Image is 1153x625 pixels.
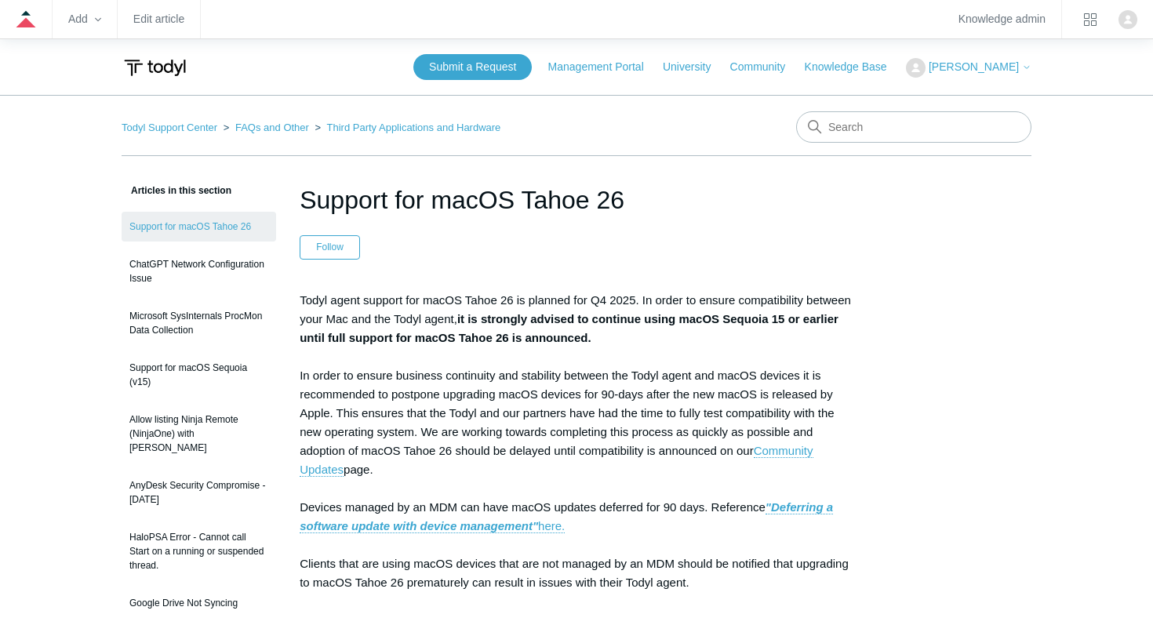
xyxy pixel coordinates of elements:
[220,122,312,133] li: FAQs and Other
[327,122,501,133] a: Third Party Applications and Hardware
[929,60,1019,73] span: [PERSON_NAME]
[122,522,276,580] a: HaloPSA Error - Cannot call Start on a running or suspended thread.
[235,122,309,133] a: FAQs and Other
[122,185,231,196] span: Articles in this section
[958,15,1046,24] a: Knowledge admin
[1118,10,1137,29] img: user avatar
[312,122,501,133] li: Third Party Applications and Hardware
[300,312,838,344] strong: it is strongly advised to continue using macOS Sequoia 15 or earlier until full support for macOS...
[730,59,802,75] a: Community
[300,444,813,477] a: Community Updates
[548,59,660,75] a: Management Portal
[1118,10,1137,29] zd-hc-trigger: Click your profile icon to open the profile menu
[122,405,276,463] a: Allow listing Ninja Remote (NinjaOne) with [PERSON_NAME]
[300,500,833,533] a: "Deferring a software update with device management"here.
[122,122,220,133] li: Todyl Support Center
[122,588,276,618] a: Google Drive Not Syncing
[68,15,101,24] zd-hc-trigger: Add
[122,212,276,242] a: Support for macOS Tahoe 26
[122,53,188,82] img: Todyl Support Center Help Center home page
[122,249,276,293] a: ChatGPT Network Configuration Issue
[300,500,833,532] strong: "Deferring a software update with device management"
[122,301,276,345] a: Microsoft SysInternals ProcMon Data Collection
[663,59,726,75] a: University
[133,15,184,24] a: Edit article
[805,59,903,75] a: Knowledge Base
[300,181,853,219] h1: Support for macOS Tahoe 26
[906,58,1031,78] button: [PERSON_NAME]
[413,54,532,80] a: Submit a Request
[122,471,276,514] a: AnyDesk Security Compromise - [DATE]
[122,353,276,397] a: Support for macOS Sequoia (v15)
[122,122,217,133] a: Todyl Support Center
[796,111,1031,143] input: Search
[300,235,360,259] button: Follow Article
